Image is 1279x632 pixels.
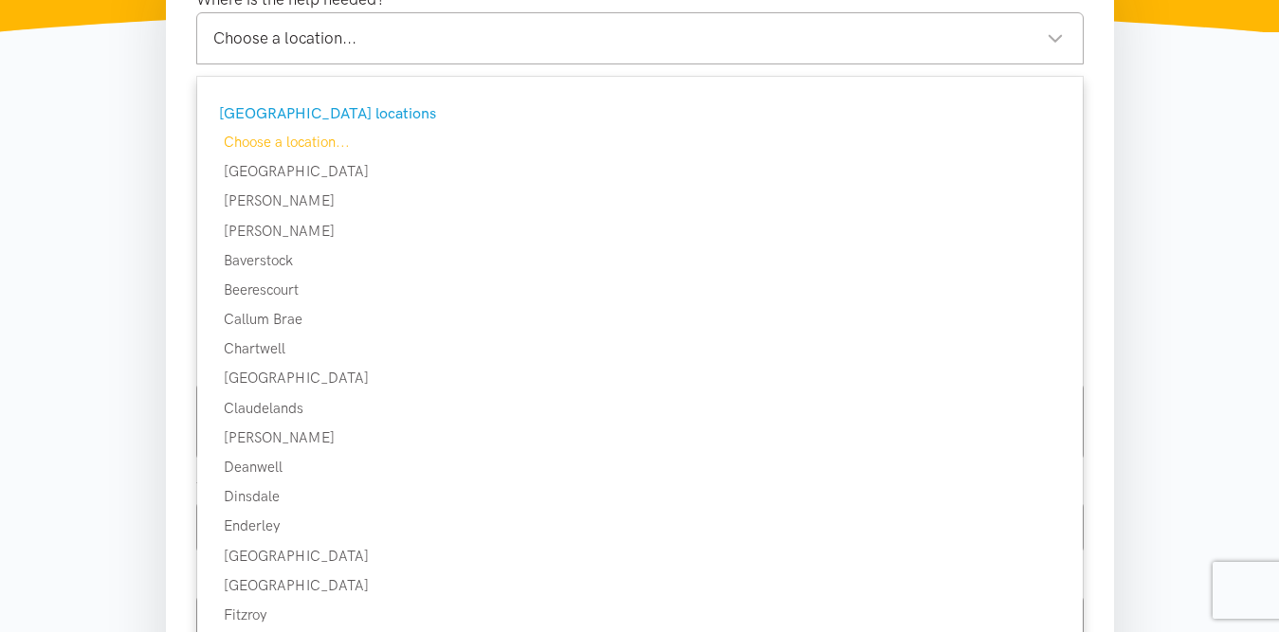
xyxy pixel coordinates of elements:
div: Enderley [197,515,1083,537]
div: [PERSON_NAME] [197,220,1083,243]
div: [PERSON_NAME] [197,426,1083,449]
div: Chartwell [197,337,1083,360]
div: [GEOGRAPHIC_DATA] [197,367,1083,389]
div: Dinsdale [197,485,1083,508]
div: Deanwell [197,456,1083,479]
div: Baverstock [197,249,1083,272]
div: [GEOGRAPHIC_DATA] locations [219,101,1056,126]
div: [PERSON_NAME] [197,190,1083,212]
div: Choose a location... [213,26,1064,51]
div: [GEOGRAPHIC_DATA] [197,160,1083,183]
div: [GEOGRAPHIC_DATA] [197,574,1083,597]
div: Fitzroy [197,604,1083,626]
div: Choose a location... [197,131,1083,153]
div: Callum Brae [197,308,1083,331]
div: [GEOGRAPHIC_DATA] [197,545,1083,568]
div: Beerescourt [197,279,1083,301]
div: Claudelands [197,397,1083,420]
